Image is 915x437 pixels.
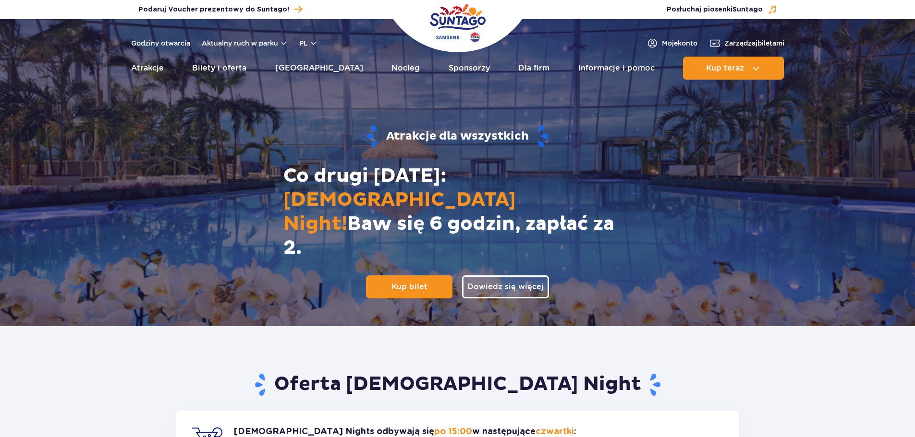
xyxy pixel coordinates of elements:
[732,6,763,13] span: Suntago
[176,372,739,397] h2: Oferta [DEMOGRAPHIC_DATA] Night
[275,57,363,80] a: [GEOGRAPHIC_DATA]
[434,427,472,436] strong: po 15:00
[131,38,190,48] a: Godziny otwarcia
[683,57,784,80] button: Kup teraz
[149,124,767,149] strong: Atrakcje dla wszystkich
[192,57,246,80] a: Bilety i oferta
[667,5,763,14] span: Posłuchaj piosenki
[391,57,420,80] a: Nocleg
[536,427,574,436] strong: czwartki
[366,275,452,298] a: Kup bilet
[518,57,549,80] a: Dla firm
[449,57,490,80] a: Sponsorzy
[724,38,784,48] span: Zarządzaj biletami
[131,57,164,80] a: Atrakcje
[709,37,784,49] a: Zarządzajbiletami
[138,3,302,16] a: Podaruj Voucher prezentowy do Suntago!
[276,164,640,260] h1: Co drugi [DATE]: Baw się 6 godzin, zapłać za 2.
[647,37,697,49] a: Mojekonto
[391,282,427,292] span: Kup bilet
[578,57,655,80] a: Informacje i pomoc
[662,38,697,48] span: Moje konto
[706,64,744,72] span: Kup teraz
[667,5,777,14] button: Posłuchaj piosenkiSuntago
[462,275,549,298] a: Dowiedz się więcej
[283,188,516,236] span: [DEMOGRAPHIC_DATA] Night!
[202,39,288,47] button: Aktualny ruch w parku
[138,5,289,14] span: Podaruj Voucher prezentowy do Suntago!
[467,282,544,292] span: Dowiedz się więcej
[299,38,317,48] button: pl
